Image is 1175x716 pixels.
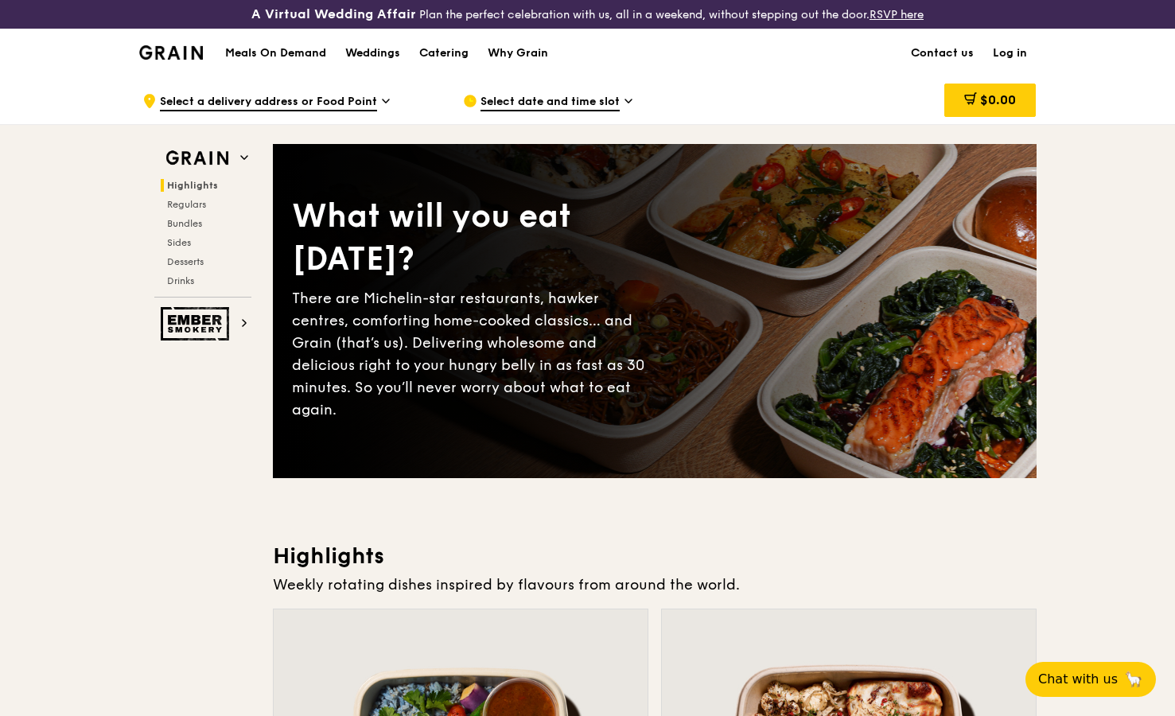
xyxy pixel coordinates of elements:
div: Catering [419,29,469,77]
span: Bundles [167,218,202,229]
div: There are Michelin-star restaurants, hawker centres, comforting home-cooked classics… and Grain (... [292,287,655,421]
span: Regulars [167,199,206,210]
span: Select date and time slot [481,94,620,111]
a: Weddings [336,29,410,77]
div: What will you eat [DATE]? [292,195,655,281]
div: Weekly rotating dishes inspired by flavours from around the world. [273,574,1037,596]
h3: Highlights [273,542,1037,570]
h3: A Virtual Wedding Affair [251,6,416,22]
div: Why Grain [488,29,548,77]
div: Plan the perfect celebration with us, all in a weekend, without stepping out the door. [196,6,979,22]
img: Ember Smokery web logo [161,307,234,340]
div: Weddings [345,29,400,77]
a: GrainGrain [139,28,204,76]
a: RSVP here [870,8,924,21]
img: Grain [139,45,204,60]
span: Desserts [167,256,204,267]
img: Grain web logo [161,144,234,173]
span: $0.00 [980,92,1016,107]
span: Chat with us [1038,670,1118,689]
a: Why Grain [478,29,558,77]
span: Select a delivery address or Food Point [160,94,377,111]
span: 🦙 [1124,670,1143,689]
button: Chat with us🦙 [1025,662,1156,697]
h1: Meals On Demand [225,45,326,61]
a: Contact us [901,29,983,77]
span: Highlights [167,180,218,191]
span: Drinks [167,275,194,286]
span: Sides [167,237,191,248]
a: Log in [983,29,1037,77]
a: Catering [410,29,478,77]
